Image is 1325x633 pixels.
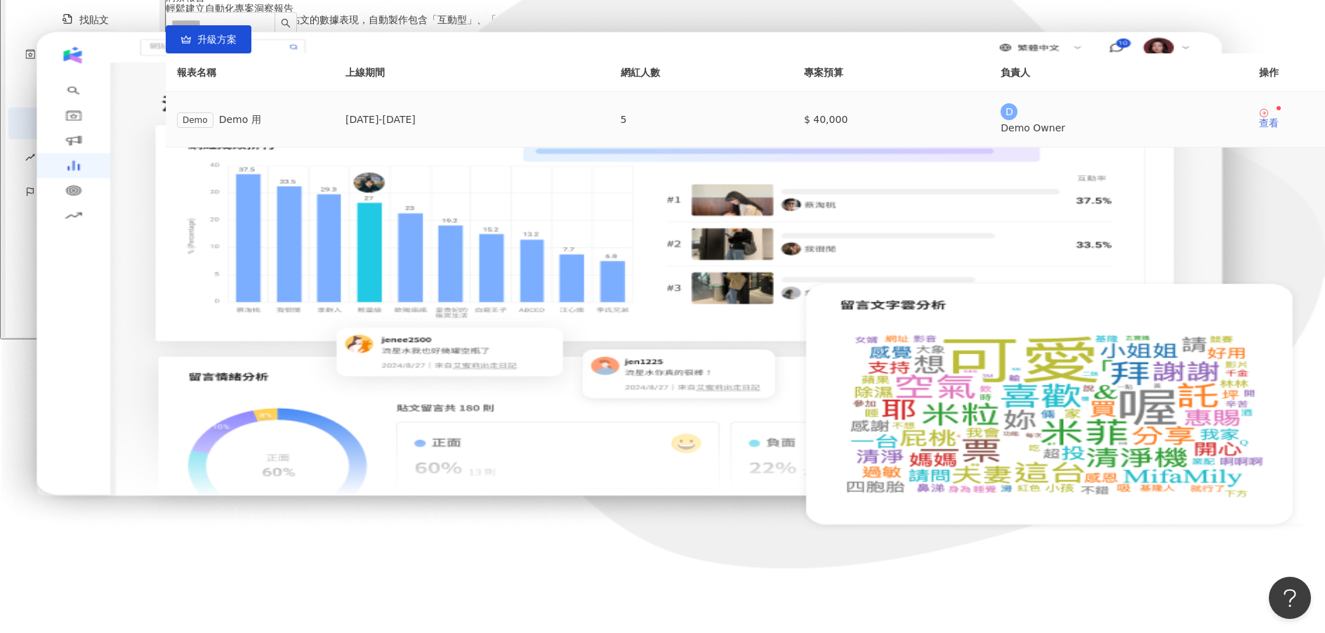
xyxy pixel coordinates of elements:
[177,112,323,128] div: Demo 用
[609,53,793,92] th: 網紅人數
[793,92,989,148] td: $ 40,000
[1269,577,1311,619] iframe: Help Scout Beacon - Open
[793,53,989,92] th: 專案預算
[345,112,598,127] div: [DATE] - [DATE]
[609,92,793,148] td: 5
[166,53,334,92] th: 報表名稱
[1001,120,1237,136] div: Demo Owner
[1248,53,1325,92] th: 操作
[334,53,609,92] th: 上線期間
[1259,118,1279,128] div: 查看
[197,34,237,45] span: 升級方案
[1006,104,1013,119] span: D
[989,53,1248,92] th: 負責人
[177,112,213,128] span: Demo
[166,25,251,53] button: 升級方案
[166,34,251,45] a: 升級方案
[1259,107,1279,128] a: 查看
